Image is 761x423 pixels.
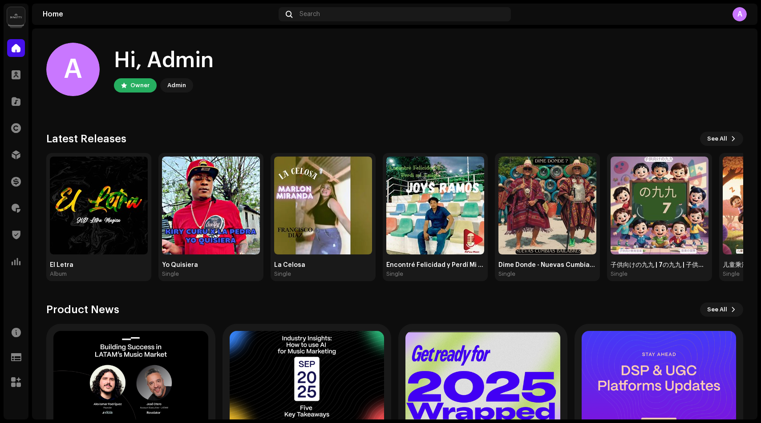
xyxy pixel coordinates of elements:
div: Yo Quisiera [162,262,260,269]
button: See All [700,302,743,317]
div: La Celosa [274,262,372,269]
img: 4fdefaa2-45f5-42c1-976b-6640749bc7da [386,157,484,254]
div: Home [43,11,275,18]
div: Single [723,270,740,278]
div: Album [50,270,67,278]
div: Single [386,270,403,278]
div: El Letra [50,262,148,269]
span: Search [300,11,320,18]
div: Admin [167,80,186,91]
img: e79286ca-aca3-45af-be1b-95157d8deda3 [162,157,260,254]
span: See All [707,301,727,318]
h3: Product News [46,302,119,317]
img: b47ce3c5-2882-468a-8bd6-83f87e98cc54 [498,157,596,254]
img: 0d185ade-e16b-4a3d-a714-73512d6fc496 [274,157,372,254]
div: Single [611,270,627,278]
div: Dime Donde - Nuevas Cumbias Bailables [498,262,596,269]
button: See All [700,132,743,146]
div: Single [274,270,291,278]
div: Encontré Felicidad y Perdí Mi Amigo [386,262,484,269]
div: Hi, Admin [114,46,214,75]
div: Single [498,270,515,278]
h3: Latest Releases [46,132,126,146]
img: 2334976c-d5c8-4d52-935e-a6dfe6251fd4 [50,157,148,254]
div: A [733,7,747,21]
span: See All [707,130,727,148]
div: A [46,43,100,96]
div: Owner [130,80,150,91]
img: f44a7fa5-60c4-44ab-a30e-ffbe8c8b9bd2 [611,157,708,254]
div: Single [162,270,179,278]
img: 02a7c2d3-3c89-4098-b12f-2ff2945c95ee [7,7,25,25]
div: 子供向けの九九 | 7の九九 | 子供向け教育音楽 [611,262,708,269]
